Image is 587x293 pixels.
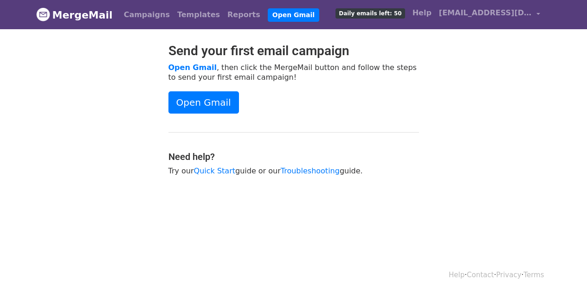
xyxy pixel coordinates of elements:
h4: Need help? [168,151,419,162]
a: Open Gmail [168,91,239,114]
p: , then click the MergeMail button and follow the steps to send your first email campaign! [168,63,419,82]
a: Quick Start [194,166,235,175]
a: Templates [174,6,224,24]
a: Terms [523,271,544,279]
a: Reports [224,6,264,24]
span: Daily emails left: 50 [335,8,405,19]
a: Help [409,4,435,22]
h2: Send your first email campaign [168,43,419,59]
a: Help [449,271,464,279]
img: MergeMail logo [36,7,50,21]
a: Campaigns [120,6,174,24]
a: Open Gmail [168,63,217,72]
a: [EMAIL_ADDRESS][DOMAIN_NAME] [435,4,544,25]
a: Contact [467,271,494,279]
a: Privacy [496,271,521,279]
a: Daily emails left: 50 [332,4,408,22]
span: [EMAIL_ADDRESS][DOMAIN_NAME] [439,7,532,19]
a: Open Gmail [268,8,319,22]
p: Try our guide or our guide. [168,166,419,176]
a: Troubleshooting [281,166,340,175]
a: MergeMail [36,5,113,25]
